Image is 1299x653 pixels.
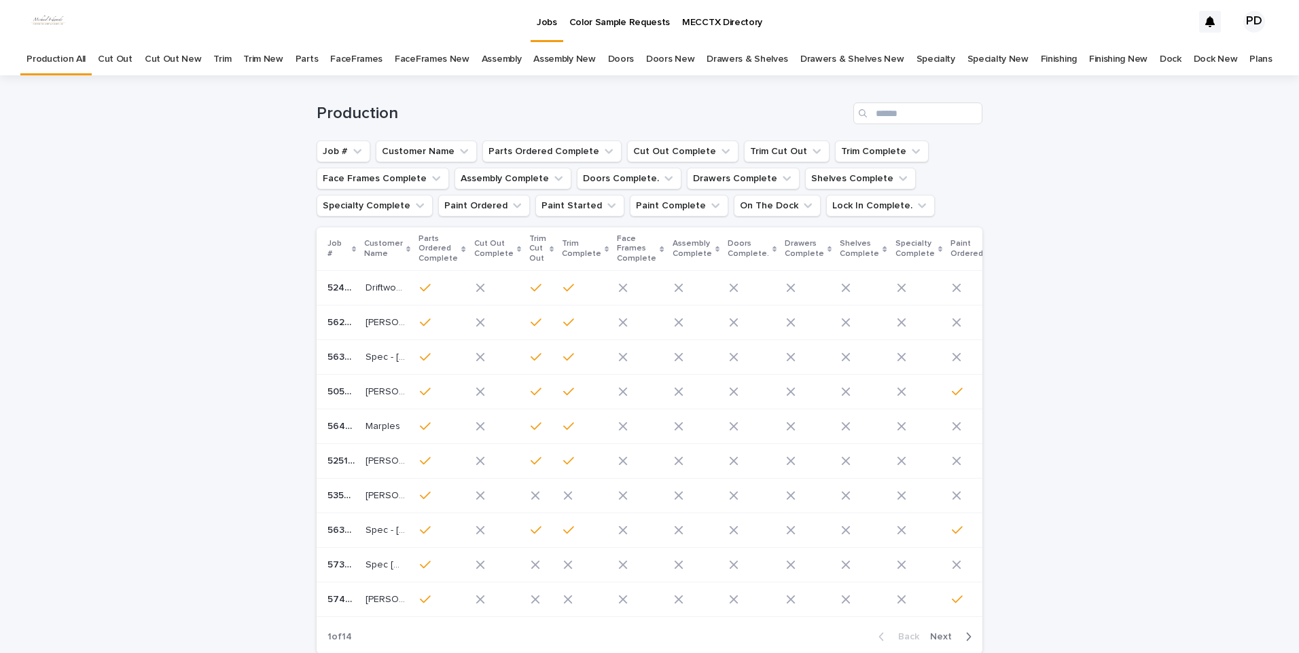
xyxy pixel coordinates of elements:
p: Assembly Complete [673,236,712,261]
p: Katee Haile [366,384,408,398]
tr: 5749-F15749-F1 [PERSON_NAME][PERSON_NAME] [317,582,1206,617]
button: Specialty Complete [317,195,433,217]
a: FaceFrames New [395,43,469,75]
h1: Production [317,104,848,124]
button: Doors Complete. [577,168,681,189]
button: Cut Out Complete [627,141,739,162]
button: Paint Started [535,195,624,217]
a: Assembly [482,43,522,75]
button: Next [925,631,982,643]
tr: 5638-F15638-F1 Spec - [STREET_ADDRESS]Spec - [STREET_ADDRESS] [317,340,1206,375]
tr: 5643-F15643-F1 MarplesMarples [317,409,1206,444]
p: 5251-F1 [327,453,357,467]
a: Dock [1160,43,1181,75]
p: Cut Out Complete [474,236,514,261]
p: Trim Cut Out [529,231,546,266]
p: Spec - 41 Tennis Lane [366,522,408,536]
p: 5638-F2 [327,522,357,536]
tr: 5241-F15241-F1 Driftwood ModernDriftwood Modern [317,271,1206,305]
p: Drawers Complete [785,236,824,261]
button: Face Frames Complete [317,168,449,189]
button: Paint Ordered [438,195,530,217]
tr: 5052-A25052-A2 [PERSON_NAME][PERSON_NAME] [317,375,1206,409]
tr: 5638-F25638-F2 Spec - [STREET_ADDRESS]Spec - [STREET_ADDRESS] [317,513,1206,548]
button: Job # [317,141,370,162]
a: Trim [213,43,231,75]
a: Finishing [1041,43,1077,75]
p: Doors Complete. [728,236,769,261]
img: dhEtdSsQReaQtgKTuLrt [27,8,69,35]
span: Next [930,632,960,641]
button: On The Dock [734,195,821,217]
a: Assembly New [533,43,595,75]
p: Driftwood Modern [366,280,408,294]
p: Shelves Complete [840,236,879,261]
tr: 5624-F15624-F1 [PERSON_NAME][PERSON_NAME] [317,305,1206,340]
p: 5638-F1 [327,349,357,363]
span: Back [890,632,919,641]
a: Drawers & Shelves [707,43,788,75]
a: FaceFrames [330,43,382,75]
button: Trim Complete [835,141,929,162]
p: 5643-F1 [327,418,357,432]
a: Drawers & Shelves New [800,43,904,75]
p: Marples [366,418,403,432]
div: PD [1243,11,1265,33]
a: Doors [608,43,634,75]
p: Parts Ordered Complete [419,231,458,266]
p: Face Frames Complete [617,231,656,266]
p: Spec - 41 Tennis Lane [366,349,408,363]
button: Drawers Complete [687,168,800,189]
button: Assembly Complete [455,168,571,189]
p: Cantu, Ismael [366,314,408,329]
tr: 5350-A15350-A1 [PERSON_NAME][PERSON_NAME] [317,479,1206,513]
button: Back [868,631,925,643]
p: Job # [327,236,349,261]
p: 5241-F1 [327,280,357,294]
a: Trim New [243,43,283,75]
p: 5052-A2 [327,384,357,398]
a: Specialty New [967,43,1029,75]
a: Production All [26,43,86,75]
button: Parts Ordered Complete [482,141,622,162]
a: Finishing New [1089,43,1147,75]
button: Customer Name [376,141,477,162]
p: Crossland Game House [366,453,408,467]
tr: 5734-F15734-F1 Spec [STREET_ADDRESS]Spec [STREET_ADDRESS] [317,548,1206,582]
a: Cut Out New [145,43,202,75]
p: Customer Name [364,236,403,261]
p: Trim Complete [562,236,601,261]
p: Spec 79 Racquet Club Lane [366,557,408,571]
p: 5734-F1 [327,557,357,571]
tr: 5251-F15251-F1 [PERSON_NAME] Game House[PERSON_NAME] Game House [317,444,1206,479]
p: 5749-F1 [327,591,357,605]
p: Specialty Complete [895,236,935,261]
p: 5350-A1 [327,487,357,502]
button: Lock In Complete. [826,195,935,217]
a: Dock New [1194,43,1238,75]
button: Shelves Complete [805,168,916,189]
a: Parts [296,43,318,75]
a: Doors New [646,43,694,75]
input: Search [853,102,982,124]
a: Specialty [917,43,955,75]
p: Paint Ordered [950,236,983,261]
button: Paint Complete [630,195,728,217]
button: Trim Cut Out [744,141,830,162]
p: McDonald, RW [366,487,408,502]
a: Plans [1249,43,1272,75]
a: Cut Out [98,43,132,75]
p: [PERSON_NAME] [366,591,408,605]
p: 5624-F1 [327,314,357,329]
